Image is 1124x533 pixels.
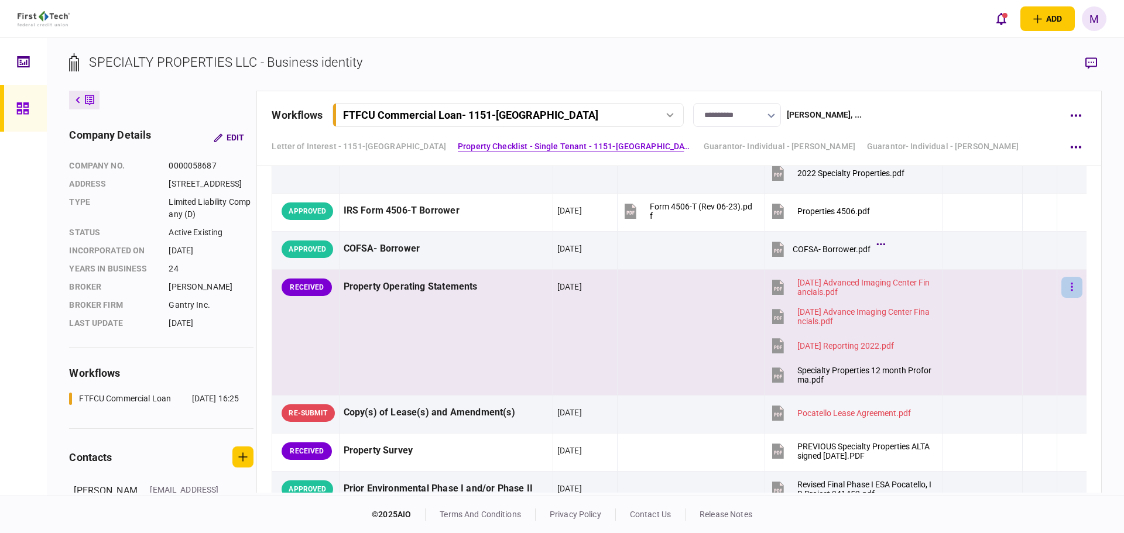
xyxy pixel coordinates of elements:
a: terms and conditions [440,510,521,519]
div: Copy(s) of Lease(s) and Amendment(s) [344,400,549,426]
div: COFSA- Borrower [344,236,549,262]
a: Property Checklist - Single Tenant - 1151-[GEOGRAPHIC_DATA], [GEOGRAPHIC_DATA], [GEOGRAPHIC_DATA] [458,140,692,153]
div: [DATE] [557,281,582,293]
button: Specialty Properties 12 month Proforma.pdf [769,362,932,388]
div: RECEIVED [282,278,332,296]
div: [EMAIL_ADDRESS][DOMAIN_NAME] [150,484,226,508]
button: Edit [204,127,253,148]
a: release notes [700,510,752,519]
div: Form 4506-T (Rev 06-23).pdf [650,202,755,221]
div: incorporated on [69,245,157,257]
a: privacy policy [550,510,601,519]
div: [PERSON_NAME] [169,281,253,293]
button: M [1082,6,1106,31]
div: SPECIALTY PROPERTIES LLC - Business identity [89,53,362,72]
div: COFSA- Borrower.pdf [793,245,871,254]
div: [DATE] [169,245,253,257]
button: 15-01-1340 Advance Imaging Center Financials.pdf [769,303,932,329]
div: 2022 Specialty Properties.pdf [797,169,904,178]
div: company no. [69,160,157,172]
div: RE-SUBMIT [282,404,334,422]
button: 2022 Specialty Properties.pdf [769,160,904,186]
div: APPROVED [282,480,333,498]
button: open notifications list [989,6,1013,31]
div: [PERSON_NAME] [74,484,138,533]
div: Prior Environmental Phase I and/or Phase II [344,476,549,502]
button: 15-01-1340 Reporting 2022.pdf [769,332,894,359]
div: RECEIVED [282,442,332,460]
button: 15-01-1340 Advanced Imaging Center Financials.pdf [769,274,932,300]
div: workflows [69,365,253,381]
a: Guarantor- Individual - [PERSON_NAME] [704,140,855,153]
div: [DATE] [169,317,253,329]
div: address [69,178,157,190]
div: Limited Liability Company (D) [169,196,253,221]
div: 24 [169,263,253,275]
div: Type [69,196,157,221]
div: [PERSON_NAME] , ... [787,109,862,121]
div: FTFCU Commercial Loan [79,393,171,405]
div: Property Survey [344,438,549,464]
div: Specialty Properties 12 month Proforma.pdf [797,366,932,384]
div: Gantry Inc. [169,299,253,311]
div: FTFCU Commercial Loan - 1151-[GEOGRAPHIC_DATA] [343,109,598,121]
div: PREVIOUS Specialty Properties ALTA signed 5-4-15.PDF [797,442,932,460]
div: Active Existing [169,226,253,239]
a: FTFCU Commercial Loan[DATE] 16:25 [69,393,239,405]
div: Revised Final Phase I ESA Pocatello, ID Project 341452.pdf [797,480,932,498]
button: COFSA- Borrower.pdf [769,236,882,262]
div: APPROVED [282,240,333,258]
button: FTFCU Commercial Loan- 1151-[GEOGRAPHIC_DATA] [333,103,684,127]
button: Pocatello Lease Agreement.pdf [769,400,911,426]
div: Pocatello Lease Agreement.pdf [797,408,911,418]
button: Properties 4506.pdf [769,198,870,224]
button: PREVIOUS Specialty Properties ALTA signed 5-4-15.PDF [769,438,932,464]
div: [DATE] 16:25 [192,393,239,405]
button: Form 4506-T (Rev 06-23).pdf [622,198,755,224]
div: 15-01-1340 Advanced Imaging Center Financials.pdf [797,278,932,297]
div: company details [69,127,151,148]
div: contacts [69,449,112,465]
div: [DATE] [557,243,582,255]
div: 15-01-1340 Advance Imaging Center Financials.pdf [797,307,932,326]
a: Letter of Interest - 1151-[GEOGRAPHIC_DATA] [272,140,446,153]
div: [DATE] [557,445,582,456]
a: Guarantor- Individual - [PERSON_NAME] [867,140,1019,153]
div: years in business [69,263,157,275]
div: APPROVED [282,202,333,220]
div: [DATE] [557,205,582,216]
div: workflows [272,107,323,123]
div: Broker [69,281,157,293]
a: contact us [630,510,671,519]
div: 15-01-1340 Reporting 2022.pdf [797,341,894,350]
div: last update [69,317,157,329]
div: Property Operating Statements [344,274,549,300]
button: Revised Final Phase I ESA Pocatello, ID Project 341452.pdf [769,476,932,502]
div: [DATE] [557,483,582,494]
div: status [69,226,157,239]
div: © 2025 AIO [372,508,426,521]
img: client company logo [18,11,70,26]
div: IRS Form 4506-T Borrower [344,198,549,224]
div: 0000058687 [169,160,253,172]
div: broker firm [69,299,157,311]
button: open adding identity options [1020,6,1075,31]
div: [STREET_ADDRESS] [169,178,253,190]
div: [DATE] [557,407,582,418]
div: Properties 4506.pdf [797,207,870,216]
